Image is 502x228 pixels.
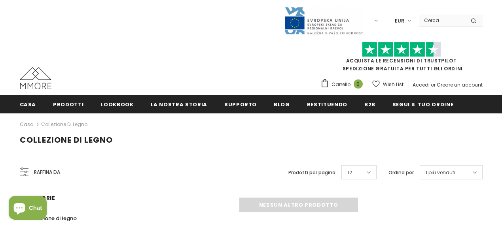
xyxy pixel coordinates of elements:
[426,169,455,177] span: I più venduti
[332,81,350,89] span: Carrello
[307,95,347,113] a: Restituendo
[151,95,207,113] a: La nostra storia
[320,79,367,90] a: Carrello 0
[320,45,483,72] span: SPEDIZIONE GRATUITA PER TUTTI GLI ORDINI
[53,95,83,113] a: Prodotti
[100,101,133,108] span: Lookbook
[392,101,453,108] span: Segui il tuo ordine
[284,6,363,35] img: Javni Razpis
[41,121,87,128] a: Collezione di legno
[20,95,36,113] a: Casa
[20,120,34,129] a: Casa
[284,17,363,24] a: Javni Razpis
[388,169,414,177] label: Ordina per
[346,57,457,64] a: Acquista le recensioni di TrustPilot
[274,95,290,113] a: Blog
[224,101,257,108] span: supporto
[392,95,453,113] a: Segui il tuo ordine
[362,42,441,57] img: Fidati di Pilot Stars
[6,196,49,222] inbox-online-store-chat: Shopify online store chat
[364,101,375,108] span: B2B
[437,81,483,88] a: Creare un account
[383,81,403,89] span: Wish List
[20,134,113,145] span: Collezione di legno
[288,169,335,177] label: Prodotti per pagina
[20,194,55,202] span: Categorie
[354,79,363,89] span: 0
[224,95,257,113] a: supporto
[348,169,352,177] span: 12
[431,81,436,88] span: or
[419,15,465,26] input: Search Site
[307,101,347,108] span: Restituendo
[372,77,403,91] a: Wish List
[364,95,375,113] a: B2B
[274,101,290,108] span: Blog
[20,67,51,89] img: Casi MMORE
[53,101,83,108] span: Prodotti
[395,17,404,25] span: EUR
[151,101,207,108] span: La nostra storia
[413,81,430,88] a: Accedi
[20,101,36,108] span: Casa
[100,95,133,113] a: Lookbook
[34,168,60,177] span: Raffina da
[27,215,77,222] span: Collezione di legno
